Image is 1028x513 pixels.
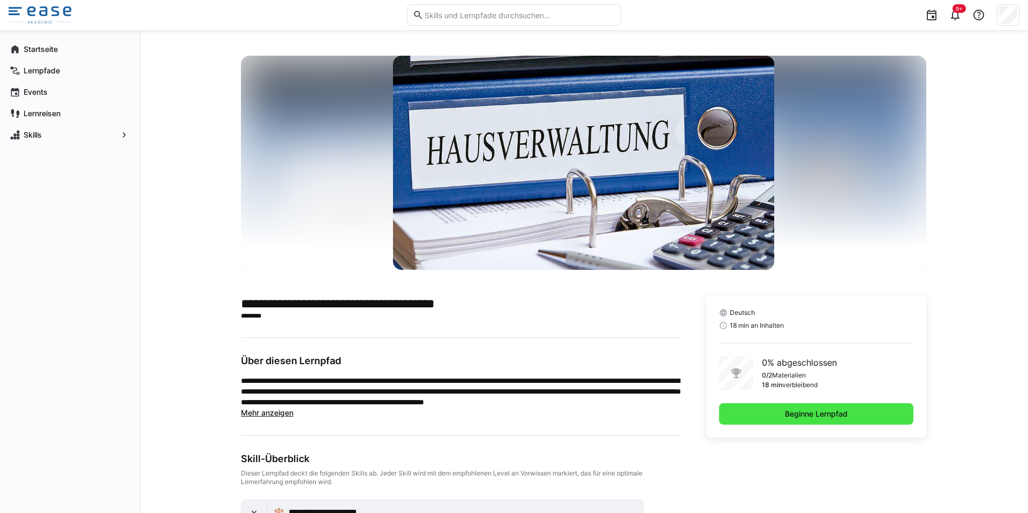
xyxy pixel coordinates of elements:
p: verbleibend [782,381,818,389]
span: Deutsch [730,308,755,317]
p: 18 min [762,381,782,389]
span: 18 min an Inhalten [730,321,784,330]
span: 9+ [956,5,963,12]
p: 0/2 [762,371,772,380]
button: Beginne Lernpfad [719,403,913,425]
div: Skill-Überblick [241,453,681,465]
span: Mehr anzeigen [241,408,293,417]
div: Dieser Lernpfad deckt die folgenden Skills ab. Jeder Skill wird mit dem empfohlenen Level an Vorw... [241,469,681,486]
h3: Über diesen Lernpfad [241,355,681,367]
p: Materialien [772,371,806,380]
p: 0% abgeschlossen [762,356,837,369]
span: Beginne Lernpfad [783,409,849,419]
input: Skills und Lernpfade durchsuchen… [424,10,615,20]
